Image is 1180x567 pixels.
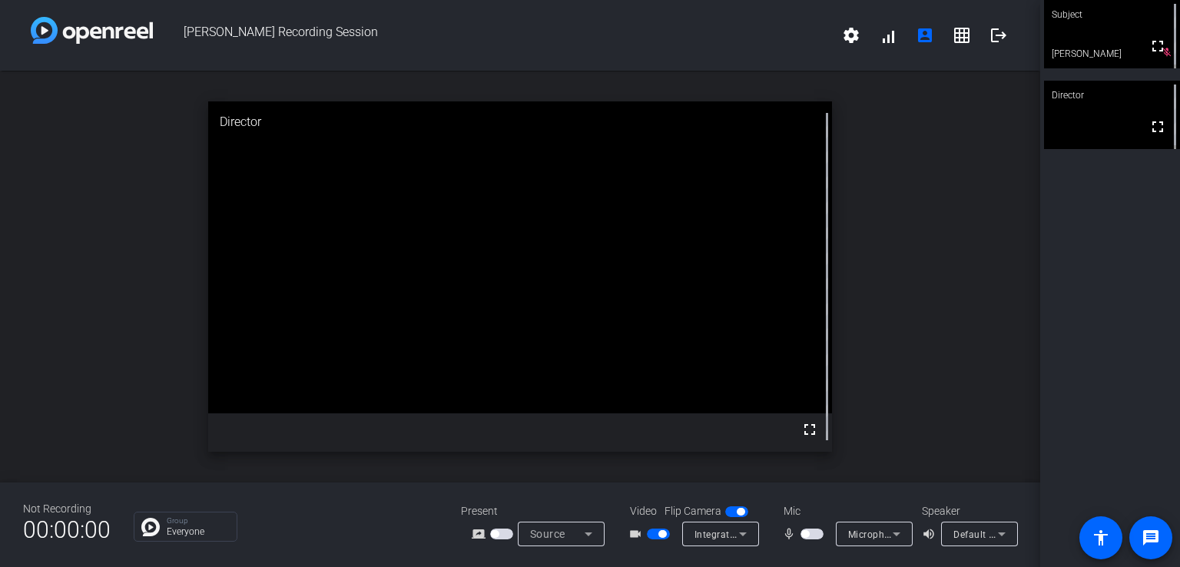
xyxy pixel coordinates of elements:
[665,503,721,519] span: Flip Camera
[768,503,922,519] div: Mic
[630,503,657,519] span: Video
[782,525,800,543] mat-icon: mic_none
[208,101,832,143] div: Director
[153,17,833,54] span: [PERSON_NAME] Recording Session
[953,528,1119,540] span: Default - Speakers (Realtek(R) Audio)
[800,420,819,439] mat-icon: fullscreen
[167,527,229,536] p: Everyone
[694,528,840,540] span: Integrated Webcam (0c45:6720)
[989,26,1008,45] mat-icon: logout
[1149,37,1167,55] mat-icon: fullscreen
[848,528,1013,540] span: Microphone Array (Realtek(R) Audio)
[628,525,647,543] mat-icon: videocam_outline
[167,517,229,525] p: Group
[530,528,565,540] span: Source
[141,518,160,536] img: Chat Icon
[870,17,907,54] button: signal_cellular_alt
[1149,118,1167,136] mat-icon: fullscreen
[23,511,111,549] span: 00:00:00
[953,26,971,45] mat-icon: grid_on
[1044,81,1180,110] div: Director
[461,503,615,519] div: Present
[842,26,860,45] mat-icon: settings
[472,525,490,543] mat-icon: screen_share_outline
[922,525,940,543] mat-icon: volume_up
[1142,529,1160,547] mat-icon: message
[922,503,1014,519] div: Speaker
[23,501,111,517] div: Not Recording
[916,26,934,45] mat-icon: account_box
[1092,529,1110,547] mat-icon: accessibility
[31,17,153,44] img: white-gradient.svg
